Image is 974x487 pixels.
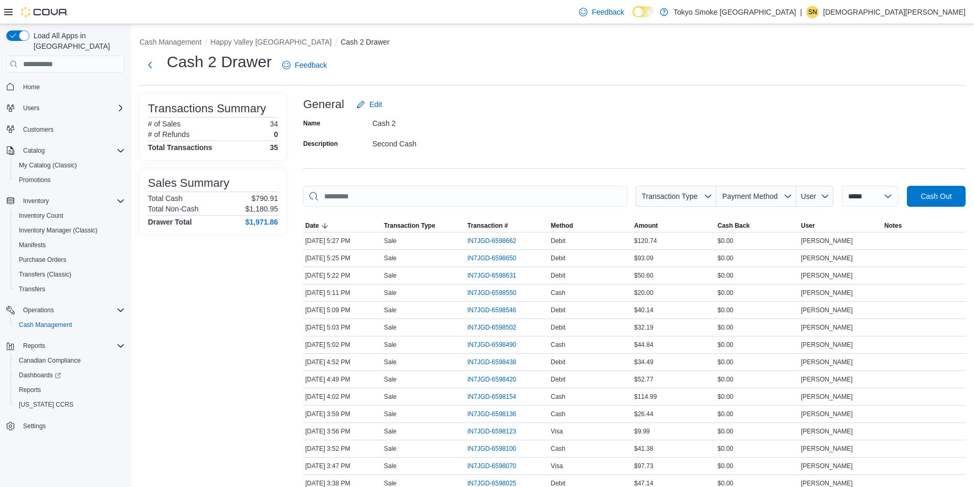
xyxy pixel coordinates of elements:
[303,119,320,128] label: Name
[715,408,799,420] div: $0.00
[15,268,76,281] a: Transfers (Classic)
[634,289,654,297] span: $20.00
[23,146,45,155] span: Catalog
[634,410,654,418] span: $26.44
[715,235,799,247] div: $0.00
[384,271,397,280] p: Sale
[467,338,527,351] button: IN7JGD-6598490
[467,408,527,420] button: IN7JGD-6598136
[467,237,516,245] span: IN7JGD-6598662
[673,6,796,18] p: Tokyo Smoke [GEOGRAPHIC_DATA]
[29,30,125,51] span: Load All Apps in [GEOGRAPHIC_DATA]
[634,254,654,262] span: $93.09
[715,460,799,472] div: $0.00
[384,323,397,332] p: Sale
[23,83,40,91] span: Home
[10,267,129,282] button: Transfers (Classic)
[2,79,129,94] button: Home
[303,321,382,334] div: [DATE] 5:03 PM
[140,37,966,49] nav: An example of EuiBreadcrumbs
[551,341,565,349] span: Cash
[19,102,125,114] span: Users
[715,287,799,299] div: $0.00
[384,254,397,262] p: Sale
[10,383,129,397] button: Reports
[19,161,77,170] span: My Catalog (Classic)
[796,186,833,207] button: User
[2,418,129,433] button: Settings
[19,195,125,207] span: Inventory
[801,444,853,453] span: [PERSON_NAME]
[551,427,563,436] span: Visa
[303,425,382,438] div: [DATE] 3:56 PM
[23,342,45,350] span: Reports
[19,102,44,114] button: Users
[15,253,71,266] a: Purchase Orders
[801,410,853,418] span: [PERSON_NAME]
[467,289,516,297] span: IN7JGD-6598550
[715,252,799,264] div: $0.00
[384,410,397,418] p: Sale
[551,393,565,401] span: Cash
[467,356,527,368] button: IN7JGD-6598438
[716,186,796,207] button: Payment Method
[467,221,508,230] span: Transaction #
[467,462,516,470] span: IN7JGD-6598070
[551,462,563,470] span: Visa
[634,341,654,349] span: $44.84
[467,390,527,403] button: IN7JGD-6598154
[15,354,125,367] span: Canadian Compliance
[2,338,129,353] button: Reports
[467,444,516,453] span: IN7JGD-6598100
[801,192,817,200] span: User
[715,321,799,334] div: $0.00
[19,211,63,220] span: Inventory Count
[148,120,180,128] h6: # of Sales
[15,384,125,396] span: Reports
[634,323,654,332] span: $32.19
[551,221,573,230] span: Method
[303,356,382,368] div: [DATE] 4:52 PM
[801,462,853,470] span: [PERSON_NAME]
[19,340,49,352] button: Reports
[551,306,565,314] span: Debit
[303,287,382,299] div: [DATE] 5:11 PM
[801,358,853,366] span: [PERSON_NAME]
[632,219,715,232] button: Amount
[384,444,397,453] p: Sale
[15,283,125,295] span: Transfers
[641,192,698,200] span: Transaction Type
[15,224,102,237] a: Inventory Manager (Classic)
[384,375,397,384] p: Sale
[575,2,628,23] a: Feedback
[467,306,516,314] span: IN7JGD-6598546
[15,319,76,331] a: Cash Management
[467,252,527,264] button: IN7JGD-6598650
[210,38,331,46] button: Happy Valley [GEOGRAPHIC_DATA]
[303,186,627,207] input: This is a search bar. As you type, the results lower in the page will automatically filter.
[15,224,125,237] span: Inventory Manager (Classic)
[801,427,853,436] span: [PERSON_NAME]
[10,238,129,252] button: Manifests
[801,341,853,349] span: [PERSON_NAME]
[148,130,189,139] h6: # of Refunds
[167,51,272,72] h1: Cash 2 Drawer
[19,356,81,365] span: Canadian Compliance
[801,271,853,280] span: [PERSON_NAME]
[23,104,39,112] span: Users
[384,427,397,436] p: Sale
[808,6,817,18] span: SN
[303,390,382,403] div: [DATE] 4:02 PM
[303,460,382,472] div: [DATE] 3:47 PM
[467,341,516,349] span: IN7JGD-6598490
[19,176,51,184] span: Promotions
[19,304,125,316] span: Operations
[148,218,192,226] h4: Drawer Total
[274,130,278,139] p: 0
[384,221,435,230] span: Transaction Type
[21,7,68,17] img: Cova
[633,6,655,17] input: Dark Mode
[15,174,125,186] span: Promotions
[634,462,654,470] span: $97.73
[801,289,853,297] span: [PERSON_NAME]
